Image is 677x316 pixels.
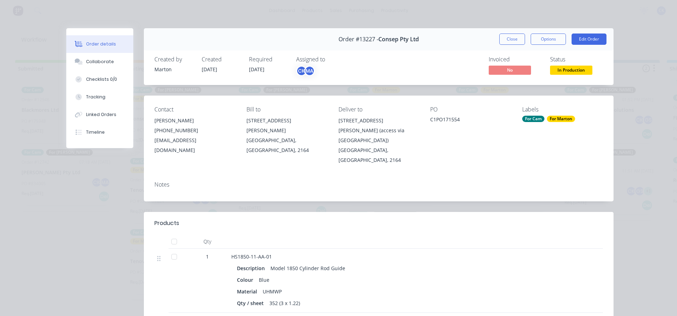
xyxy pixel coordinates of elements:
div: [GEOGRAPHIC_DATA], [GEOGRAPHIC_DATA], 2164 [246,135,327,155]
button: Collaborate [66,53,133,71]
div: Qty / sheet [237,298,267,308]
button: CKMA [296,66,315,76]
div: Required [249,56,288,63]
div: Status [550,56,603,63]
div: Marton [154,66,193,73]
div: MA [304,66,315,76]
span: [DATE] [202,66,217,73]
div: PO [430,106,511,113]
span: No [489,66,531,74]
div: Model 1850 Cylinder Rod Guide [268,263,348,273]
div: Colour [237,275,256,285]
div: CK [296,66,307,76]
div: For Marton [547,116,575,122]
span: [DATE] [249,66,264,73]
div: Collaborate [86,59,114,65]
div: 352 (3 x 1.22) [267,298,303,308]
div: Deliver to [338,106,419,113]
div: Tracking [86,94,105,100]
div: Assigned to [296,56,367,63]
button: Order details [66,35,133,53]
div: Description [237,263,268,273]
span: In Production [550,66,592,74]
div: [PHONE_NUMBER] [154,126,235,135]
div: Created [202,56,240,63]
button: Options [531,34,566,45]
div: [STREET_ADDRESS][PERSON_NAME] [246,116,327,135]
div: Bill to [246,106,327,113]
div: Qty [186,235,228,249]
div: For Cam [522,116,544,122]
div: Notes [154,181,603,188]
div: Timeline [86,129,105,135]
div: [STREET_ADDRESS][PERSON_NAME] (access via [GEOGRAPHIC_DATA])[GEOGRAPHIC_DATA], [GEOGRAPHIC_DATA],... [338,116,419,165]
div: [PERSON_NAME] [154,116,235,126]
div: Products [154,219,179,227]
div: [STREET_ADDRESS][PERSON_NAME][GEOGRAPHIC_DATA], [GEOGRAPHIC_DATA], 2164 [246,116,327,155]
div: Created by [154,56,193,63]
button: Linked Orders [66,106,133,123]
div: [GEOGRAPHIC_DATA], [GEOGRAPHIC_DATA], 2164 [338,145,419,165]
div: Blue [256,275,272,285]
div: C1PO171554 [430,116,511,126]
span: 1 [206,253,209,260]
div: Labels [522,106,603,113]
button: Close [499,34,525,45]
button: Edit Order [572,34,606,45]
div: Order details [86,41,116,47]
div: [EMAIL_ADDRESS][DOMAIN_NAME] [154,135,235,155]
button: Timeline [66,123,133,141]
button: Tracking [66,88,133,106]
div: Contact [154,106,235,113]
span: HS1850-11-AA-01 [231,253,272,260]
div: UHMWP [260,286,285,297]
div: [PERSON_NAME][PHONE_NUMBER][EMAIL_ADDRESS][DOMAIN_NAME] [154,116,235,155]
div: Material [237,286,260,297]
button: In Production [550,66,592,76]
button: Checklists 0/0 [66,71,133,88]
span: Consep Pty Ltd [378,36,419,43]
div: Linked Orders [86,111,116,118]
div: Invoiced [489,56,542,63]
div: [STREET_ADDRESS][PERSON_NAME] (access via [GEOGRAPHIC_DATA]) [338,116,419,145]
span: Order #13227 - [338,36,378,43]
div: Checklists 0/0 [86,76,117,83]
